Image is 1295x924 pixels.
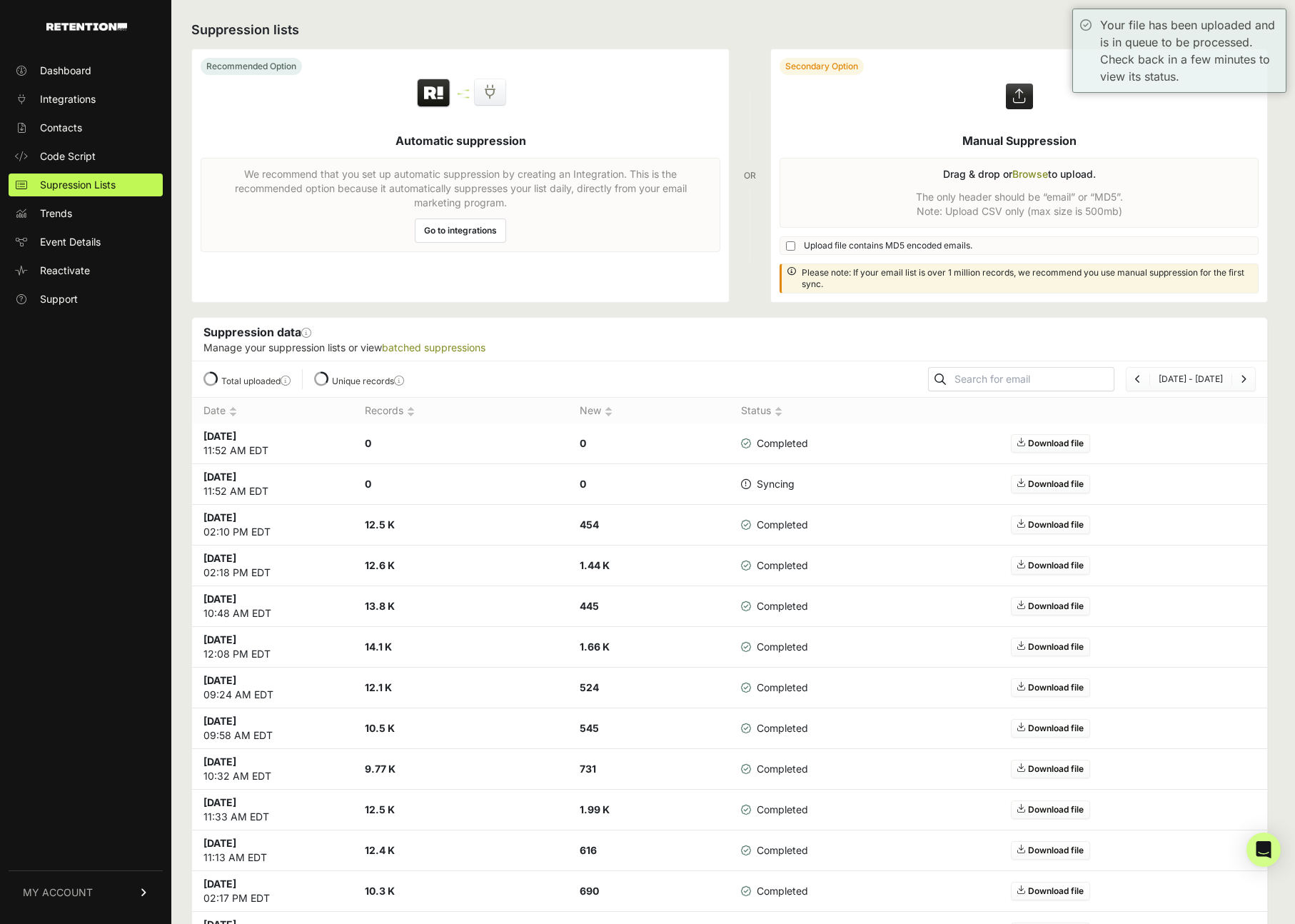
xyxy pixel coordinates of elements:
[580,478,586,490] strong: 0
[395,132,526,149] h5: Automatic suppression
[203,633,236,646] strong: [DATE]
[580,803,610,815] strong: 1.99 K
[9,174,163,196] a: Supression Lists
[382,341,485,353] a: batched suppressions
[203,593,236,605] strong: [DATE]
[744,49,756,303] div: OR
[192,749,353,790] td: 10:32 AM EDT
[741,477,795,491] span: Syncing
[192,871,353,912] td: 02:17 PM EDT
[365,478,371,490] strong: 0
[192,790,353,830] td: 11:33 AM EDT
[458,96,469,99] img: integration
[46,23,127,31] img: Retention.com
[203,715,236,727] strong: [DATE]
[741,436,808,451] span: Completed
[1246,833,1281,867] div: Open Intercom Messenger
[40,149,96,164] span: Code Script
[1011,678,1090,697] a: Download file
[741,640,808,654] span: Completed
[9,59,163,82] a: Dashboard
[365,681,392,693] strong: 12.1 K
[203,837,236,849] strong: [DATE]
[786,241,795,251] input: Upload file contains MD5 encoded emails.
[741,518,808,532] span: Completed
[365,763,395,775] strong: 9.77 K
[192,830,353,871] td: 11:13 AM EDT
[580,681,599,693] strong: 524
[9,870,163,914] a: MY ACCOUNT
[332,376,404,386] label: Unique records
[1126,367,1256,391] nav: Page navigation
[40,178,116,192] span: Supression Lists
[1011,597,1090,616] a: Download file
[415,219,506,243] a: Go to integrations
[191,20,1268,40] h2: Suppression lists
[221,376,291,386] label: Total uploaded
[952,369,1114,389] input: Search for email
[192,505,353,546] td: 02:10 PM EDT
[192,627,353,668] td: 12:08 PM EDT
[203,796,236,808] strong: [DATE]
[365,844,395,856] strong: 12.4 K
[203,430,236,442] strong: [DATE]
[741,762,808,776] span: Completed
[580,600,599,612] strong: 445
[40,121,82,135] span: Contacts
[775,406,782,417] img: no_sort-eaf950dc5ab64cae54d48a5578032e96f70b2ecb7d747501f34c8f2db400fb66.gif
[1011,719,1090,738] a: Download file
[1011,760,1090,778] a: Download file
[580,763,596,775] strong: 731
[203,755,236,768] strong: [DATE]
[203,552,236,564] strong: [DATE]
[40,64,91,78] span: Dashboard
[741,843,808,858] span: Completed
[192,546,353,586] td: 02:18 PM EDT
[1011,800,1090,819] a: Download file
[210,167,711,210] p: We recommend that you set up automatic suppression by creating an Integration. This is the recomm...
[580,885,599,897] strong: 690
[365,885,395,897] strong: 10.3 K
[9,259,163,282] a: Reactivate
[365,722,395,734] strong: 10.5 K
[192,464,353,505] td: 11:52 AM EDT
[580,844,597,856] strong: 616
[741,884,808,898] span: Completed
[192,586,353,627] td: 10:48 AM EDT
[1011,841,1090,860] a: Download file
[353,398,568,424] th: Records
[365,803,395,815] strong: 12.5 K
[365,518,395,531] strong: 12.5 K
[741,558,808,573] span: Completed
[804,240,972,251] span: Upload file contains MD5 encoded emails.
[580,437,586,449] strong: 0
[203,471,236,483] strong: [DATE]
[365,559,395,571] strong: 12.6 K
[229,406,237,417] img: no_sort-eaf950dc5ab64cae54d48a5578032e96f70b2ecb7d747501f34c8f2db400fb66.gif
[192,423,353,464] td: 11:52 AM EDT
[1100,16,1279,85] div: Your file has been uploaded and is in queue to be processed. Check back in a few minutes to view ...
[192,708,353,749] td: 09:58 AM EDT
[203,878,236,890] strong: [DATE]
[568,398,730,424] th: New
[192,398,353,424] th: Date
[9,145,163,168] a: Code Script
[580,559,610,571] strong: 1.44 K
[365,600,395,612] strong: 13.8 K
[203,511,236,523] strong: [DATE]
[407,406,415,417] img: no_sort-eaf950dc5ab64cae54d48a5578032e96f70b2ecb7d747501f34c8f2db400fb66.gif
[9,288,163,311] a: Support
[1241,373,1246,384] a: Next
[605,406,613,417] img: no_sort-eaf950dc5ab64cae54d48a5578032e96f70b2ecb7d747501f34c8f2db400fb66.gif
[365,641,392,653] strong: 14.1 K
[365,437,371,449] strong: 0
[458,93,469,95] img: integration
[415,78,452,109] img: Retention
[458,89,469,91] img: integration
[9,116,163,139] a: Contacts
[730,398,837,424] th: Status
[741,721,808,735] span: Completed
[741,803,808,817] span: Completed
[40,263,90,278] span: Reactivate
[1011,475,1090,493] a: Download file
